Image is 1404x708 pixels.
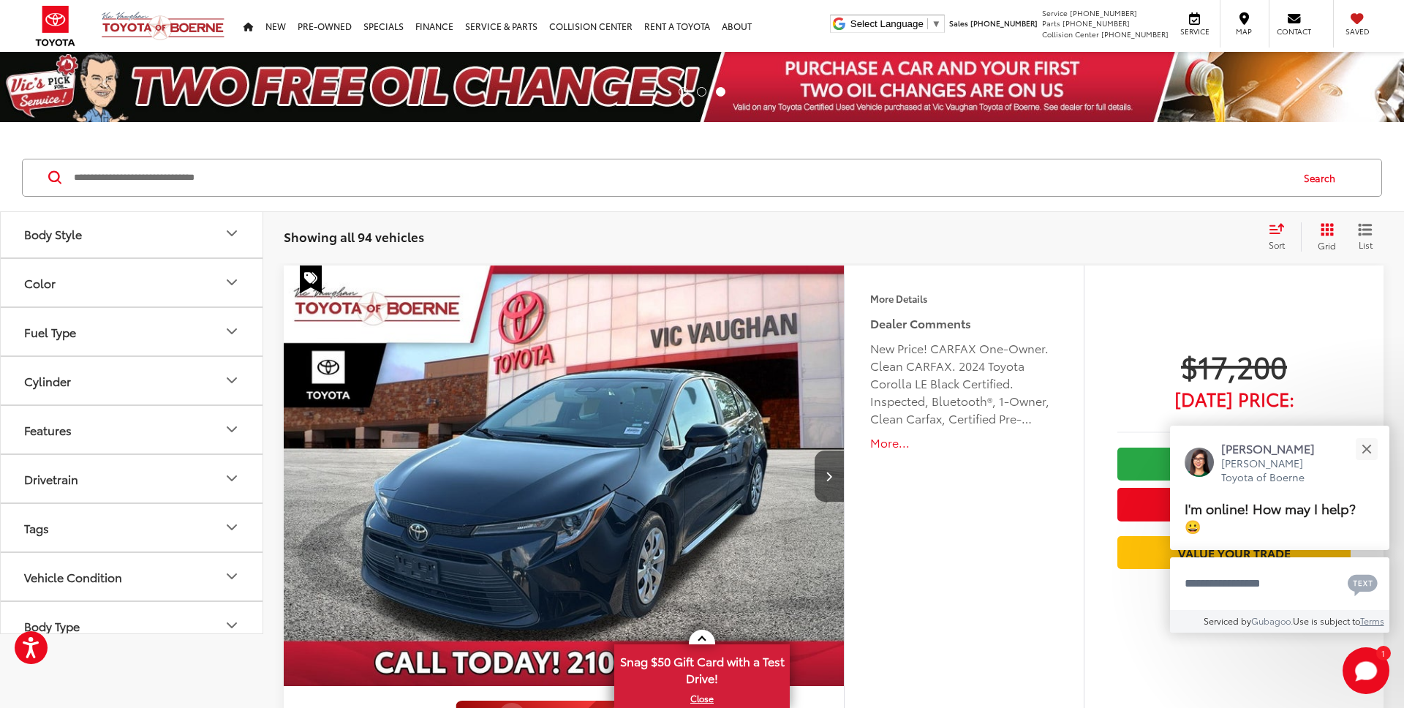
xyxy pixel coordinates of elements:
[1221,440,1329,456] p: [PERSON_NAME]
[970,18,1038,29] span: [PHONE_NUMBER]
[283,265,845,688] img: 2024 Toyota Corolla LE
[1301,222,1347,252] button: Grid View
[24,423,72,437] div: Features
[223,225,241,242] div: Body Style
[949,18,968,29] span: Sales
[1,504,264,551] button: TagsTags
[1381,649,1385,656] span: 1
[1,210,264,257] button: Body StyleBody Style
[870,315,1058,332] h5: Dealer Comments
[1,357,264,404] button: CylinderCylinder
[101,11,225,41] img: Vic Vaughan Toyota of Boerne
[1269,238,1285,251] span: Sort
[1117,347,1351,384] span: $17,200
[284,227,424,245] span: Showing all 94 vehicles
[1348,573,1378,596] svg: Text
[1358,238,1373,251] span: List
[1221,456,1329,485] p: [PERSON_NAME] Toyota of Boerne
[223,274,241,291] div: Color
[1117,448,1351,481] a: Check Availability
[1343,647,1389,694] button: Toggle Chat Window
[850,18,924,29] span: Select Language
[1341,26,1373,37] span: Saved
[616,646,788,690] span: Snag $50 Gift Card with a Test Drive!
[1318,239,1336,252] span: Grid
[1042,18,1060,29] span: Parts
[1228,26,1260,37] span: Map
[24,325,76,339] div: Fuel Type
[223,617,241,634] div: Body Type
[24,374,71,388] div: Cylinder
[1,259,264,306] button: ColorColor
[1170,426,1389,633] div: Close[PERSON_NAME][PERSON_NAME] Toyota of BoerneI'm online! How may I help? 😀Type your messageCha...
[1,553,264,600] button: Vehicle ConditionVehicle Condition
[1347,222,1384,252] button: List View
[815,451,844,502] button: Next image
[1117,536,1351,569] a: Value Your Trade
[223,470,241,487] div: Drivetrain
[1117,488,1351,521] button: Get Price Now
[1170,557,1389,610] textarea: Type your message
[283,265,845,686] div: 2024 Toyota Corolla LE 0
[1,308,264,355] button: Fuel TypeFuel Type
[72,160,1290,195] input: Search by Make, Model, or Keyword
[1,455,264,502] button: DrivetrainDrivetrain
[870,293,1058,304] h4: More Details
[1261,222,1301,252] button: Select sort value
[223,568,241,585] div: Vehicle Condition
[1042,29,1099,39] span: Collision Center
[223,421,241,438] div: Features
[1343,647,1389,694] svg: Start Chat
[932,18,941,29] span: ▼
[1204,614,1251,627] span: Serviced by
[870,339,1058,427] div: New Price! CARFAX One-Owner. Clean CARFAX. 2024 Toyota Corolla LE Black Certified. Inspected, Blu...
[24,276,56,290] div: Color
[1290,159,1356,196] button: Search
[300,265,322,293] span: Special
[24,570,122,584] div: Vehicle Condition
[1277,26,1311,37] span: Contact
[1,406,264,453] button: FeaturesFeatures
[24,521,49,535] div: Tags
[1251,614,1293,627] a: Gubagoo.
[850,18,941,29] a: Select Language​
[223,323,241,340] div: Fuel Type
[1042,7,1068,18] span: Service
[1351,433,1382,464] button: Close
[1101,29,1169,39] span: [PHONE_NUMBER]
[1063,18,1130,29] span: [PHONE_NUMBER]
[1343,567,1382,600] button: Chat with SMS
[1293,614,1360,627] span: Use is subject to
[223,519,241,536] div: Tags
[1070,7,1137,18] span: [PHONE_NUMBER]
[1117,391,1351,406] span: [DATE] Price:
[24,227,82,241] div: Body Style
[1185,498,1356,535] span: I'm online! How may I help? 😀
[870,434,1058,451] button: More...
[24,619,80,633] div: Body Type
[24,472,78,486] div: Drivetrain
[1178,26,1211,37] span: Service
[1360,614,1384,627] a: Terms
[1,602,264,649] button: Body TypeBody Type
[283,265,845,686] a: 2024 Toyota Corolla LE2024 Toyota Corolla LE2024 Toyota Corolla LE2024 Toyota Corolla LE
[223,372,241,389] div: Cylinder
